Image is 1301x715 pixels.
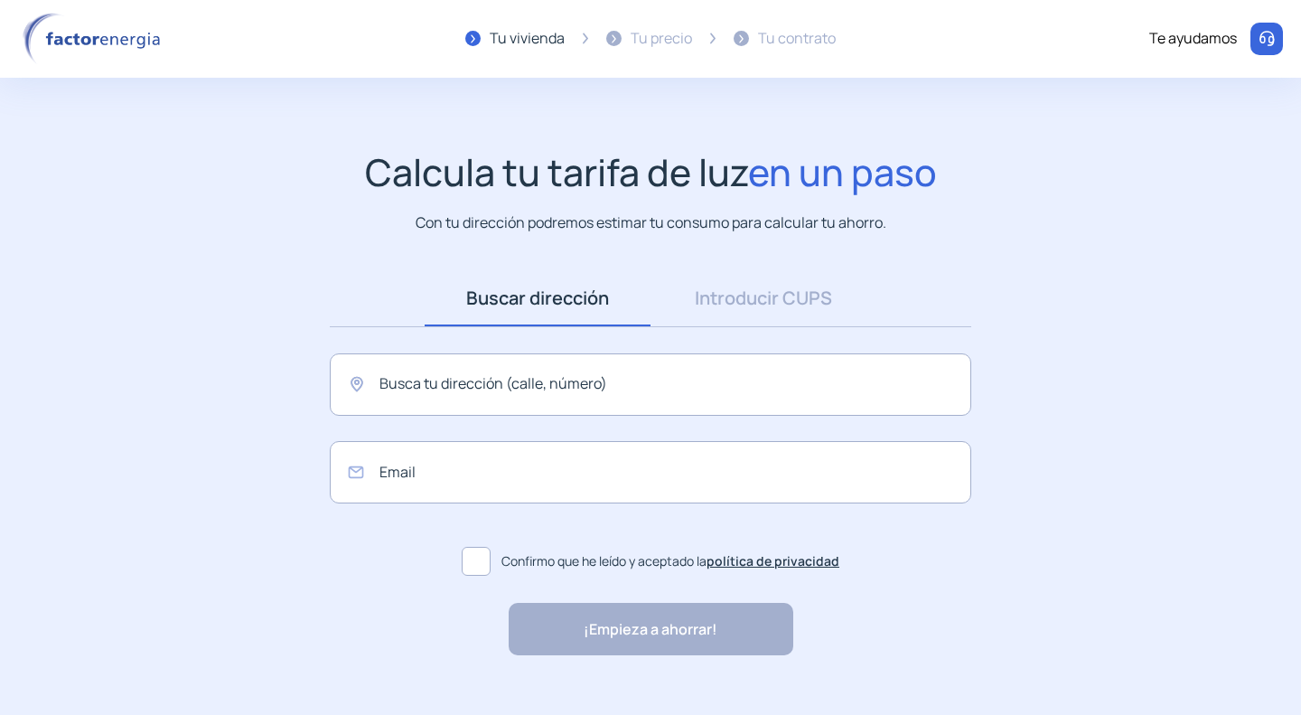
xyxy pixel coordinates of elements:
[18,13,172,65] img: logo factor
[425,270,650,326] a: Buscar dirección
[501,551,839,571] span: Confirmo que he leído y aceptado la
[416,212,886,234] p: Con tu dirección podremos estimar tu consumo para calcular tu ahorro.
[631,27,692,51] div: Tu precio
[490,27,565,51] div: Tu vivienda
[758,27,836,51] div: Tu contrato
[707,552,839,569] a: política de privacidad
[748,146,937,197] span: en un paso
[1149,27,1237,51] div: Te ayudamos
[365,150,937,194] h1: Calcula tu tarifa de luz
[650,270,876,326] a: Introducir CUPS
[1258,30,1276,48] img: llamar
